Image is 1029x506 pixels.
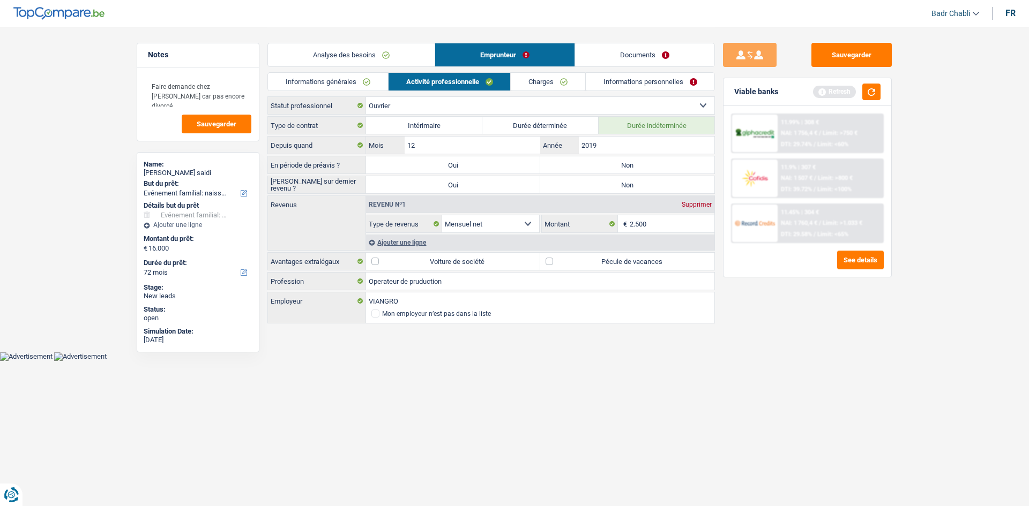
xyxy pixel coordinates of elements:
[735,168,774,188] img: Cofidis
[144,179,250,188] label: But du prêt:
[144,244,147,253] span: €
[781,164,816,171] div: 11.9% | 307 €
[1005,8,1016,18] div: fr
[814,231,816,238] span: /
[781,209,819,216] div: 11.45% | 304 €
[819,130,821,137] span: /
[144,305,252,314] div: Status:
[144,221,252,229] div: Ajouter une ligne
[144,292,252,300] div: New leads
[540,176,714,193] label: Non
[819,220,821,226] span: /
[144,169,252,177] div: [PERSON_NAME] saidi
[366,117,482,134] label: Intérimaire
[482,117,599,134] label: Durée déterminée
[814,186,816,193] span: /
[366,176,540,193] label: Oui
[618,215,630,232] span: €
[144,259,250,267] label: Durée du prêt:
[540,156,714,173] label: Non
[13,7,105,20] img: TopCompare Logo
[435,43,575,66] a: Emprunteur
[144,327,252,336] div: Simulation Date:
[575,43,714,66] a: Documents
[144,336,252,344] div: [DATE]
[817,231,848,238] span: Limit: <65%
[366,215,442,232] label: Type de revenus
[268,43,435,66] a: Analyse des besoins
[818,175,853,182] span: Limit: >800 €
[268,273,366,290] label: Profession
[366,292,714,309] input: Cherchez votre employeur
[144,160,252,169] div: Name:
[813,86,856,97] div: Refresh
[811,43,892,67] button: Sauvegarder
[197,120,236,127] span: Sauvegarder
[389,73,511,90] a: Activité professionnelle
[366,253,540,270] label: Voiture de société
[268,253,366,270] label: Avantages extralégaux
[735,213,774,233] img: Record Credits
[931,9,970,18] span: Badr Chabli
[823,220,862,226] span: Limit: >1.033 €
[148,50,248,59] h5: Notes
[817,141,848,148] span: Limit: <60%
[366,156,540,173] label: Oui
[542,215,618,232] label: Montant
[366,137,404,154] label: Mois
[814,141,816,148] span: /
[182,115,251,133] button: Sauvegarder
[579,137,714,154] input: AAAA
[781,220,817,226] span: NAI: 1 760,4 €
[268,196,366,208] label: Revenus
[781,141,812,148] span: DTI: 29.74%
[268,176,366,193] label: [PERSON_NAME] sur dernier revenu ?
[599,117,715,134] label: Durée indéterminée
[781,231,812,238] span: DTI: 29.58%
[735,127,774,140] img: AlphaCredit
[586,73,715,90] a: Informations personnelles
[781,186,812,193] span: DTI: 39.72%
[781,130,817,137] span: NAI: 1 756,4 €
[540,137,578,154] label: Année
[540,253,714,270] label: Pécule de vacances
[268,137,366,154] label: Depuis quand
[268,117,366,134] label: Type de contrat
[144,283,252,292] div: Stage:
[54,352,107,361] img: Advertisement
[781,175,812,182] span: NAI: 1 507 €
[734,87,778,96] div: Viable banks
[923,5,979,22] a: Badr Chabli
[268,73,388,90] a: Informations générales
[144,314,252,322] div: open
[268,156,366,173] label: En période de préavis ?
[781,119,819,126] div: 11.99% | 308 €
[405,137,540,154] input: MM
[511,73,585,90] a: Charges
[382,311,491,317] div: Mon employeur n’est pas dans la liste
[366,235,714,250] div: Ajouter une ligne
[837,251,884,269] button: See details
[814,175,816,182] span: /
[144,201,252,210] div: Détails but du prêt
[823,130,857,137] span: Limit: >750 €
[817,186,852,193] span: Limit: <100%
[679,201,714,208] div: Supprimer
[268,292,366,309] label: Employeur
[144,235,250,243] label: Montant du prêt:
[366,201,408,208] div: Revenu nº1
[268,97,366,114] label: Statut professionnel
